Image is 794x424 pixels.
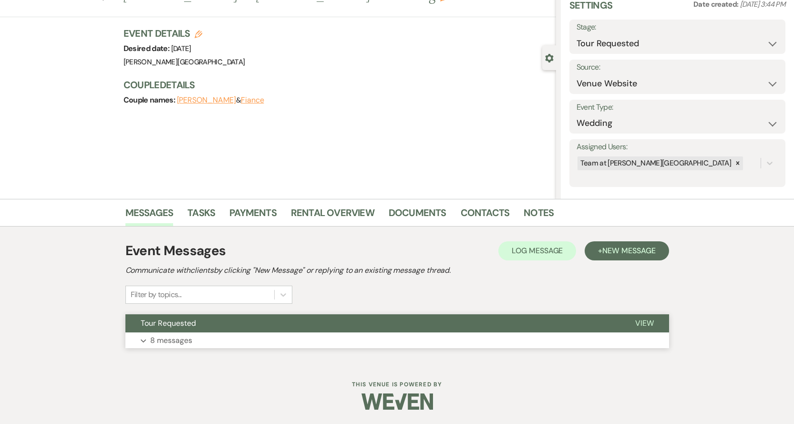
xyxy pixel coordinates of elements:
[389,205,446,226] a: Documents
[524,205,554,226] a: Notes
[150,334,192,347] p: 8 messages
[125,205,174,226] a: Messages
[635,318,654,328] span: View
[577,140,779,154] label: Assigned Users:
[125,265,669,276] h2: Communicate with clients by clicking "New Message" or replying to an existing message thread.
[602,246,655,256] span: New Message
[461,205,510,226] a: Contacts
[498,241,576,260] button: Log Message
[620,314,669,332] button: View
[229,205,277,226] a: Payments
[585,241,669,260] button: +New Message
[131,289,182,300] div: Filter by topics...
[171,44,191,53] span: [DATE]
[124,95,177,105] span: Couple names:
[125,241,226,261] h1: Event Messages
[124,57,245,67] span: [PERSON_NAME][GEOGRAPHIC_DATA]
[124,43,171,53] span: Desired date:
[361,385,433,418] img: Weven Logo
[177,96,236,104] button: [PERSON_NAME]
[177,95,264,105] span: &
[512,246,563,256] span: Log Message
[187,205,215,226] a: Tasks
[125,332,669,349] button: 8 messages
[124,27,245,40] h3: Event Details
[291,205,374,226] a: Rental Overview
[577,21,779,34] label: Stage:
[241,96,264,104] button: Fiance
[577,61,779,74] label: Source:
[577,156,733,170] div: Team at [PERSON_NAME][GEOGRAPHIC_DATA]
[577,101,779,114] label: Event Type:
[545,53,554,62] button: Close lead details
[125,314,620,332] button: Tour Requested
[141,318,196,328] span: Tour Requested
[124,78,547,92] h3: Couple Details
